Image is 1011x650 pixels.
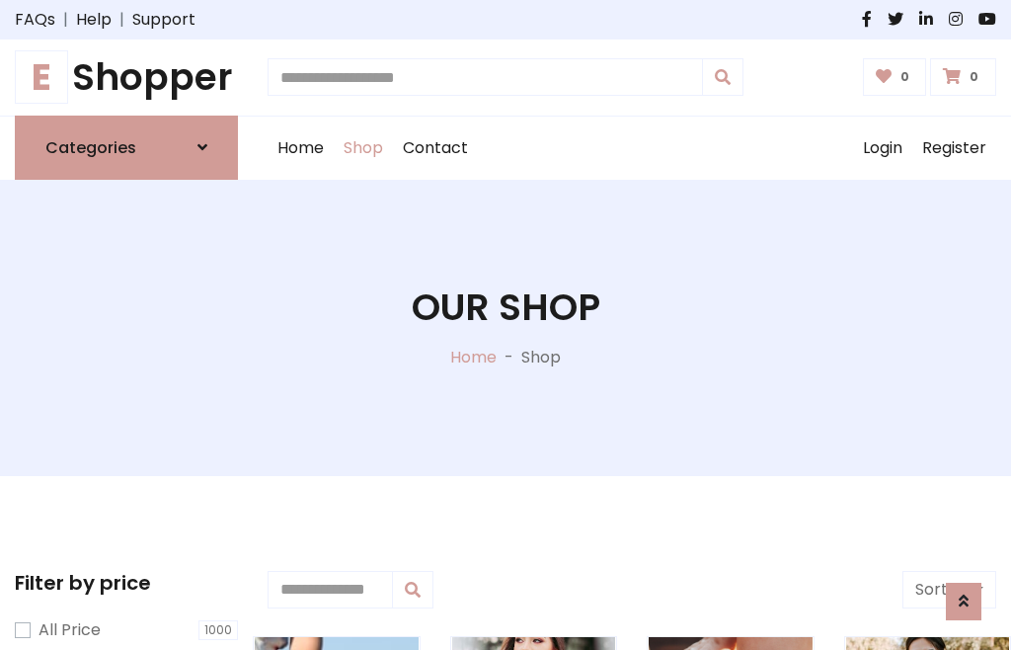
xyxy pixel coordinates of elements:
[412,285,600,330] h1: Our Shop
[15,50,68,104] span: E
[930,58,996,96] a: 0
[450,346,497,368] a: Home
[902,571,996,609] button: Sort by
[497,346,521,369] p: -
[15,8,55,32] a: FAQs
[112,8,132,32] span: |
[55,8,76,32] span: |
[853,117,912,180] a: Login
[912,117,996,180] a: Register
[863,58,927,96] a: 0
[895,68,914,86] span: 0
[334,117,393,180] a: Shop
[132,8,195,32] a: Support
[39,618,101,642] label: All Price
[268,117,334,180] a: Home
[76,8,112,32] a: Help
[521,346,561,369] p: Shop
[965,68,983,86] span: 0
[15,55,238,100] a: EShopper
[198,620,238,640] span: 1000
[45,138,136,157] h6: Categories
[15,116,238,180] a: Categories
[15,571,238,595] h5: Filter by price
[15,55,238,100] h1: Shopper
[393,117,478,180] a: Contact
